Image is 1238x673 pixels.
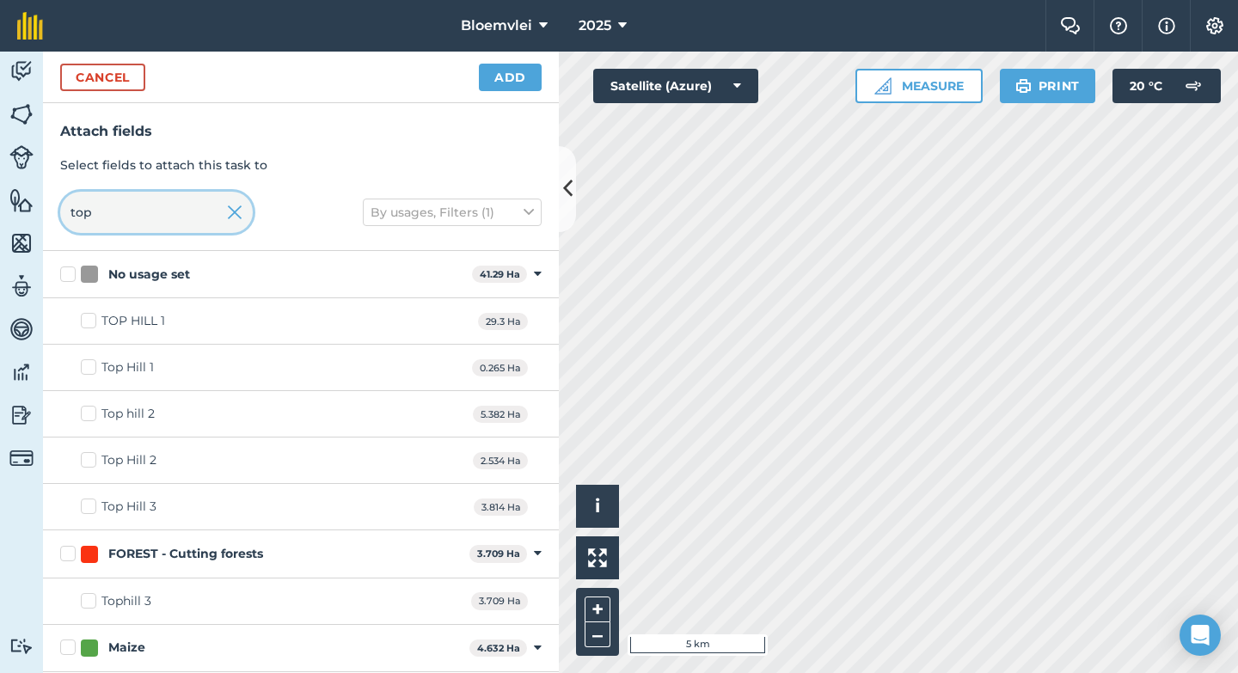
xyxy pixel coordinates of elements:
[9,359,34,385] img: svg+xml;base64,PD94bWwgdmVyc2lvbj0iMS4wIiBlbmNvZGluZz0idXRmLTgiPz4KPCEtLSBHZW5lcmF0b3I6IEFkb2JlIE...
[108,639,145,657] div: Maize
[593,69,758,103] button: Satellite (Azure)
[227,202,242,223] img: svg+xml;base64,PHN2ZyB4bWxucz0iaHR0cDovL3d3dy53My5vcmcvMjAwMC9zdmciIHdpZHRoPSIyMiIgaGVpZ2h0PSIzMC...
[9,273,34,299] img: svg+xml;base64,PD94bWwgdmVyc2lvbj0iMS4wIiBlbmNvZGluZz0idXRmLTgiPz4KPCEtLSBHZW5lcmF0b3I6IEFkb2JlIE...
[855,69,983,103] button: Measure
[585,597,610,622] button: +
[101,451,156,469] div: Top Hill 2
[579,15,611,36] span: 2025
[363,199,542,226] button: By usages, Filters (1)
[472,359,528,377] span: 0.265 Ha
[595,495,600,517] span: i
[474,499,528,517] span: 3.814 Ha
[471,592,528,610] span: 3.709 Ha
[9,145,34,169] img: svg+xml;base64,PD94bWwgdmVyc2lvbj0iMS4wIiBlbmNvZGluZz0idXRmLTgiPz4KPCEtLSBHZW5lcmF0b3I6IEFkb2JlIE...
[9,638,34,654] img: svg+xml;base64,PD94bWwgdmVyc2lvbj0iMS4wIiBlbmNvZGluZz0idXRmLTgiPz4KPCEtLSBHZW5lcmF0b3I6IEFkb2JlIE...
[108,545,263,563] div: FOREST - Cutting forests
[1015,76,1032,96] img: svg+xml;base64,PHN2ZyB4bWxucz0iaHR0cDovL3d3dy53My5vcmcvMjAwMC9zdmciIHdpZHRoPSIxOSIgaGVpZ2h0PSIyNC...
[9,187,34,213] img: svg+xml;base64,PHN2ZyB4bWxucz0iaHR0cDovL3d3dy53My5vcmcvMjAwMC9zdmciIHdpZHRoPSI1NiIgaGVpZ2h0PSI2MC...
[585,622,610,647] button: –
[9,230,34,256] img: svg+xml;base64,PHN2ZyB4bWxucz0iaHR0cDovL3d3dy53My5vcmcvMjAwMC9zdmciIHdpZHRoPSI1NiIgaGVpZ2h0PSI2MC...
[9,316,34,342] img: svg+xml;base64,PD94bWwgdmVyc2lvbj0iMS4wIiBlbmNvZGluZz0idXRmLTgiPz4KPCEtLSBHZW5lcmF0b3I6IEFkb2JlIE...
[108,266,190,284] div: No usage set
[9,402,34,428] img: svg+xml;base64,PD94bWwgdmVyc2lvbj0iMS4wIiBlbmNvZGluZz0idXRmLTgiPz4KPCEtLSBHZW5lcmF0b3I6IEFkb2JlIE...
[17,12,43,40] img: fieldmargin Logo
[1158,15,1175,36] img: svg+xml;base64,PHN2ZyB4bWxucz0iaHR0cDovL3d3dy53My5vcmcvMjAwMC9zdmciIHdpZHRoPSIxNyIgaGVpZ2h0PSIxNy...
[473,406,528,424] span: 5.382 Ha
[478,313,528,331] span: 29.3 Ha
[1112,69,1221,103] button: 20 °C
[9,58,34,84] img: svg+xml;base64,PD94bWwgdmVyc2lvbj0iMS4wIiBlbmNvZGluZz0idXRmLTgiPz4KPCEtLSBHZW5lcmF0b3I6IEFkb2JlIE...
[1060,17,1081,34] img: Two speech bubbles overlapping with the left bubble in the forefront
[60,64,145,91] button: Cancel
[576,485,619,528] button: i
[60,120,542,143] h3: Attach fields
[1000,69,1096,103] button: Print
[60,192,253,233] input: Search
[9,446,34,470] img: svg+xml;base64,PD94bWwgdmVyc2lvbj0iMS4wIiBlbmNvZGluZz0idXRmLTgiPz4KPCEtLSBHZW5lcmF0b3I6IEFkb2JlIE...
[479,64,542,91] button: Add
[477,642,520,654] strong: 4.632 Ha
[477,548,520,560] strong: 3.709 Ha
[101,498,156,516] div: Top Hill 3
[60,156,542,174] p: Select fields to attach this task to
[480,268,520,280] strong: 41.29 Ha
[101,312,165,330] div: TOP HILL 1
[1180,615,1221,656] div: Open Intercom Messenger
[588,548,607,567] img: Four arrows, one pointing top left, one top right, one bottom right and the last bottom left
[1108,17,1129,34] img: A question mark icon
[1204,17,1225,34] img: A cog icon
[1130,69,1162,103] span: 20 ° C
[461,15,532,36] span: Bloemvlei
[101,405,155,423] div: Top hill 2
[9,101,34,127] img: svg+xml;base64,PHN2ZyB4bWxucz0iaHR0cDovL3d3dy53My5vcmcvMjAwMC9zdmciIHdpZHRoPSI1NiIgaGVpZ2h0PSI2MC...
[473,452,528,470] span: 2.534 Ha
[101,358,154,376] div: Top Hill 1
[874,77,892,95] img: Ruler icon
[1176,69,1210,103] img: svg+xml;base64,PD94bWwgdmVyc2lvbj0iMS4wIiBlbmNvZGluZz0idXRmLTgiPz4KPCEtLSBHZW5lcmF0b3I6IEFkb2JlIE...
[101,592,151,610] div: Tophill 3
